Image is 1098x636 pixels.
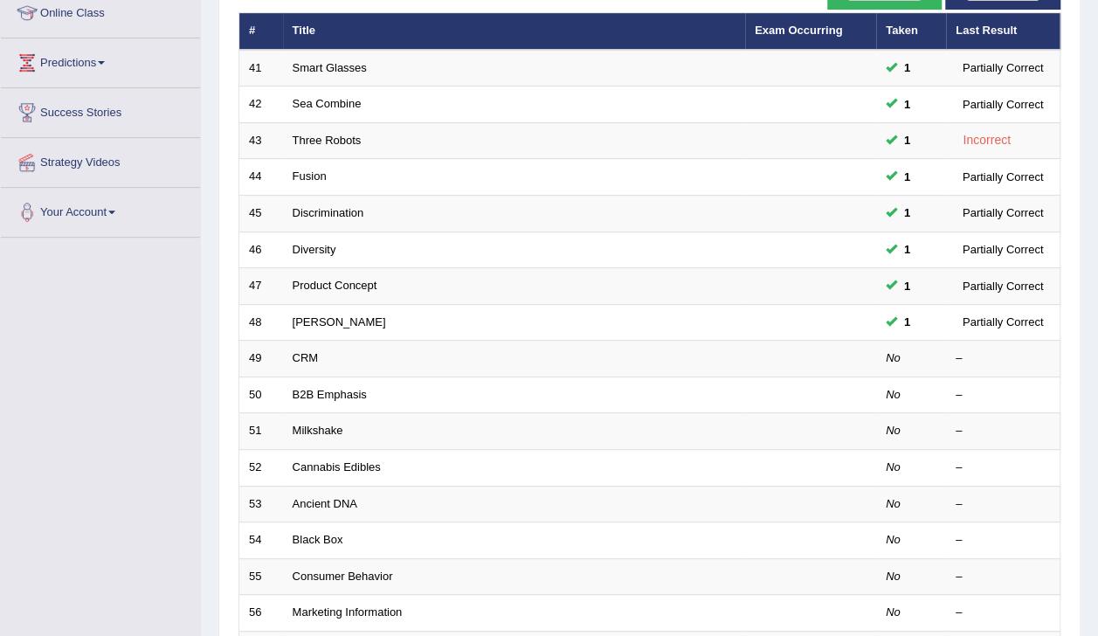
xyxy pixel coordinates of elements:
[897,95,917,114] span: You can still take this question
[239,377,283,413] td: 50
[239,595,283,632] td: 56
[239,13,283,50] th: #
[956,130,1018,150] div: Incorrect
[956,496,1050,513] div: –
[293,424,343,437] a: Milkshake
[956,605,1050,621] div: –
[897,277,917,295] span: You can still take this question
[897,59,917,77] span: You can still take this question
[293,315,386,328] a: [PERSON_NAME]
[293,388,367,401] a: B2B Emphasis
[897,168,917,186] span: You can still take this question
[293,533,343,546] a: Black Box
[956,59,1050,77] div: Partially Correct
[956,313,1050,331] div: Partially Correct
[293,206,364,219] a: Discrimination
[956,460,1050,476] div: –
[886,351,901,364] em: No
[956,350,1050,367] div: –
[886,570,901,583] em: No
[293,570,393,583] a: Consumer Behavior
[239,341,283,377] td: 49
[1,138,200,182] a: Strategy Videos
[239,50,283,86] td: 41
[239,449,283,486] td: 52
[956,240,1050,259] div: Partially Correct
[956,387,1050,404] div: –
[293,134,362,147] a: Three Robots
[1,38,200,82] a: Predictions
[239,486,283,522] td: 53
[886,388,901,401] em: No
[956,168,1050,186] div: Partially Correct
[897,204,917,222] span: You can still take this question
[886,424,901,437] em: No
[886,460,901,474] em: No
[293,605,403,619] a: Marketing Information
[886,533,901,546] em: No
[293,351,319,364] a: CRM
[956,532,1050,549] div: –
[239,232,283,268] td: 46
[293,243,336,256] a: Diversity
[956,95,1050,114] div: Partially Correct
[293,61,367,74] a: Smart Glasses
[293,169,327,183] a: Fusion
[956,569,1050,585] div: –
[897,240,917,259] span: You can still take this question
[239,159,283,196] td: 44
[239,196,283,232] td: 45
[293,279,377,292] a: Product Concept
[897,313,917,331] span: You can still take this question
[239,122,283,159] td: 43
[1,188,200,232] a: Your Account
[239,268,283,305] td: 47
[293,497,357,510] a: Ancient DNA
[239,558,283,595] td: 55
[1,88,200,132] a: Success Stories
[239,522,283,559] td: 54
[956,423,1050,439] div: –
[755,24,842,37] a: Exam Occurring
[239,86,283,123] td: 42
[876,13,946,50] th: Taken
[293,460,381,474] a: Cannabis Edibles
[886,605,901,619] em: No
[239,304,283,341] td: 48
[897,131,917,149] span: You can still take this question
[886,497,901,510] em: No
[956,204,1050,222] div: Partially Correct
[946,13,1060,50] th: Last Result
[239,413,283,450] td: 51
[283,13,745,50] th: Title
[956,277,1050,295] div: Partially Correct
[293,97,362,110] a: Sea Combine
